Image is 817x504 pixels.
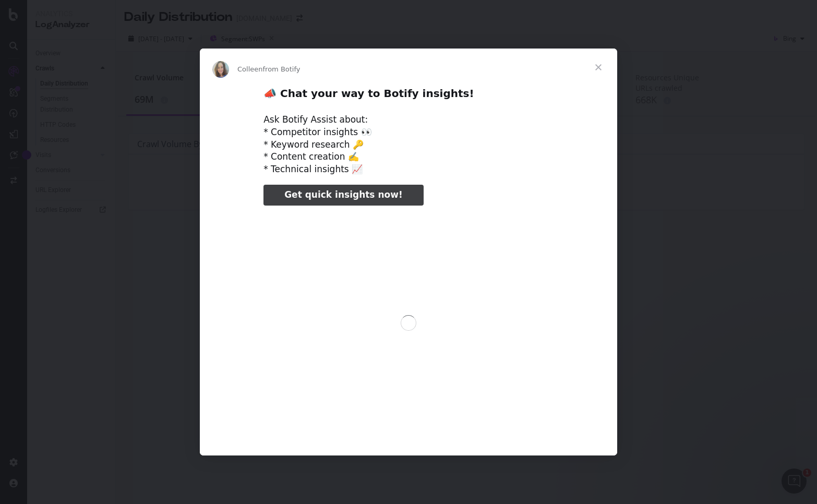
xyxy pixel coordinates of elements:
img: Profile image for Colleen [212,61,229,78]
span: Colleen [237,65,263,73]
h2: 📣 Chat your way to Botify insights! [263,87,554,106]
a: Get quick insights now! [263,185,423,206]
div: Ask Botify Assist about: * Competitor insights 👀 * Keyword research 🔑 * Content creation ✍️ * Tec... [263,114,554,176]
span: Get quick insights now! [284,189,402,200]
span: from Botify [263,65,301,73]
span: Close [580,49,617,86]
